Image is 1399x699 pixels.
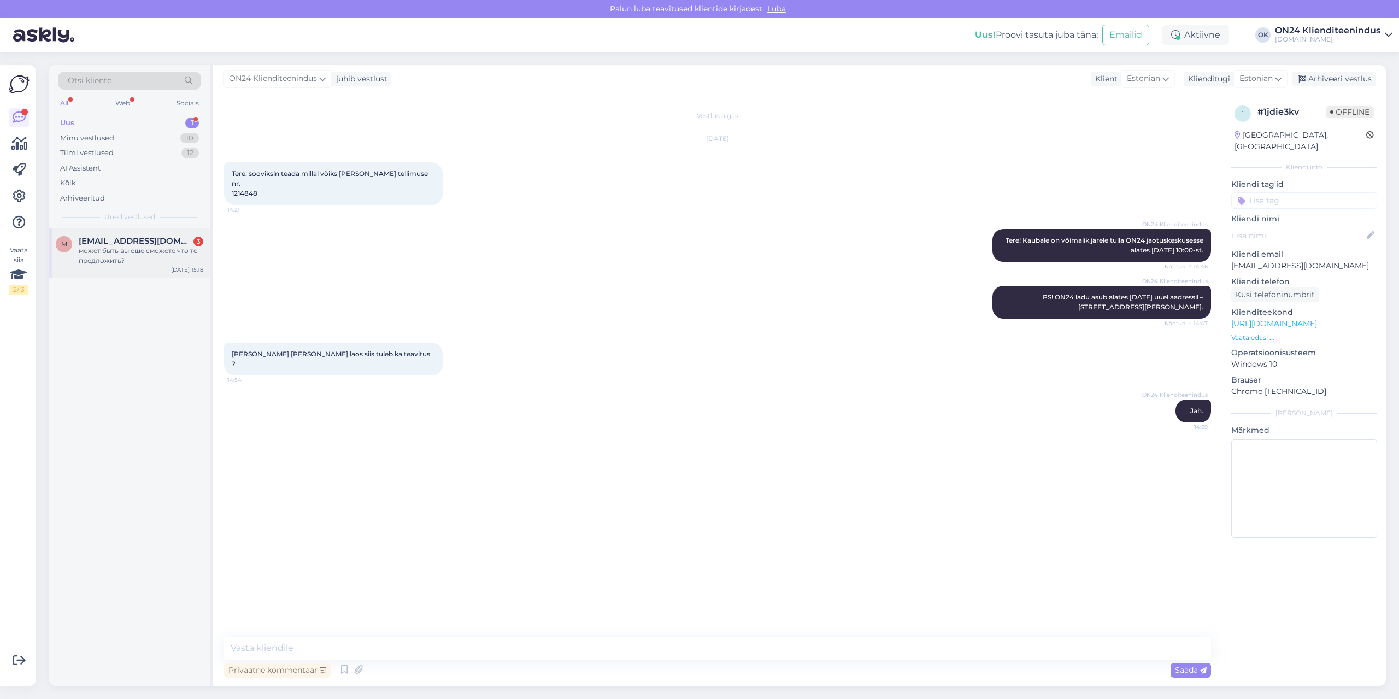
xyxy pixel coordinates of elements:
[1231,162,1377,172] div: Kliendi info
[113,96,132,110] div: Web
[1165,319,1208,327] span: Nähtud ✓ 14:47
[60,148,114,158] div: Tiimi vestlused
[1232,230,1365,242] input: Lisa nimi
[1231,307,1377,318] p: Klienditeekond
[79,246,203,266] div: может быть вы еще сможете что то предложить?
[1231,374,1377,386] p: Brauser
[1231,319,1317,328] a: [URL][DOMAIN_NAME]
[1231,425,1377,436] p: Märkmed
[1231,359,1377,370] p: Windows 10
[1043,293,1205,311] span: PS! ON24 ladu asub alates [DATE] uuel aadressil – [STREET_ADDRESS][PERSON_NAME].
[1127,73,1160,85] span: Estonian
[1235,130,1366,152] div: [GEOGRAPHIC_DATA], [GEOGRAPHIC_DATA]
[1102,25,1149,45] button: Emailid
[1091,73,1118,85] div: Klient
[224,111,1211,121] div: Vestlus algas
[1165,262,1208,271] span: Nähtud ✓ 14:46
[1167,423,1208,431] span: 14:59
[764,4,789,14] span: Luba
[1006,236,1205,254] span: Tere! Kaubale on võimalik järele tulla ON24 jaotuskeskusesse alates [DATE] 10:00-st.
[174,96,201,110] div: Socials
[332,73,387,85] div: juhib vestlust
[1142,391,1208,399] span: ON24 Klienditeenindus
[58,96,70,110] div: All
[1275,26,1392,44] a: ON24 Klienditeenindus[DOMAIN_NAME]
[171,266,203,274] div: [DATE] 15:18
[60,193,105,204] div: Arhiveeritud
[1184,73,1230,85] div: Klienditugi
[232,169,430,197] span: Tere. sooviksin teada millal võiks [PERSON_NAME] tellimuse nr. 1214848
[227,376,268,384] span: 14:54
[1239,73,1273,85] span: Estonian
[60,163,101,174] div: AI Assistent
[1275,35,1380,44] div: [DOMAIN_NAME]
[9,285,28,295] div: 2 / 3
[1231,408,1377,418] div: [PERSON_NAME]
[975,28,1098,42] div: Proovi tasuta juba täna:
[1292,72,1376,86] div: Arhiveeri vestlus
[232,350,432,368] span: [PERSON_NAME] [PERSON_NAME] laos siis tuleb ka teavitus ?
[1231,333,1377,343] p: Vaata edasi ...
[1231,249,1377,260] p: Kliendi email
[1257,105,1326,119] div: # 1jdie3kv
[193,237,203,246] div: 3
[68,75,111,86] span: Otsi kliente
[180,133,199,144] div: 10
[1231,287,1319,302] div: Küsi telefoninumbrit
[975,30,996,40] b: Uus!
[1231,213,1377,225] p: Kliendi nimi
[1231,276,1377,287] p: Kliendi telefon
[1231,192,1377,209] input: Lisa tag
[1142,220,1208,228] span: ON24 Klienditeenindus
[224,663,331,678] div: Privaatne kommentaar
[1231,386,1377,397] p: Chrome [TECHNICAL_ID]
[1190,407,1203,415] span: Jah.
[1255,27,1271,43] div: OK
[1326,106,1374,118] span: Offline
[1142,277,1208,285] span: ON24 Klienditeenindus
[79,236,192,246] span: mariaborissova2@gmail.com
[60,133,114,144] div: Minu vestlused
[1231,179,1377,190] p: Kliendi tag'id
[60,118,74,128] div: Uus
[9,245,28,295] div: Vaata siia
[9,74,30,95] img: Askly Logo
[61,240,67,248] span: m
[224,134,1211,144] div: [DATE]
[1162,25,1229,45] div: Aktiivne
[104,212,155,222] span: Uued vestlused
[227,205,268,214] span: 14:21
[181,148,199,158] div: 12
[229,73,317,85] span: ON24 Klienditeenindus
[185,118,199,128] div: 1
[1175,665,1207,675] span: Saada
[1275,26,1380,35] div: ON24 Klienditeenindus
[1231,260,1377,272] p: [EMAIL_ADDRESS][DOMAIN_NAME]
[60,178,76,189] div: Kõik
[1231,347,1377,359] p: Operatsioonisüsteem
[1242,109,1244,118] span: 1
